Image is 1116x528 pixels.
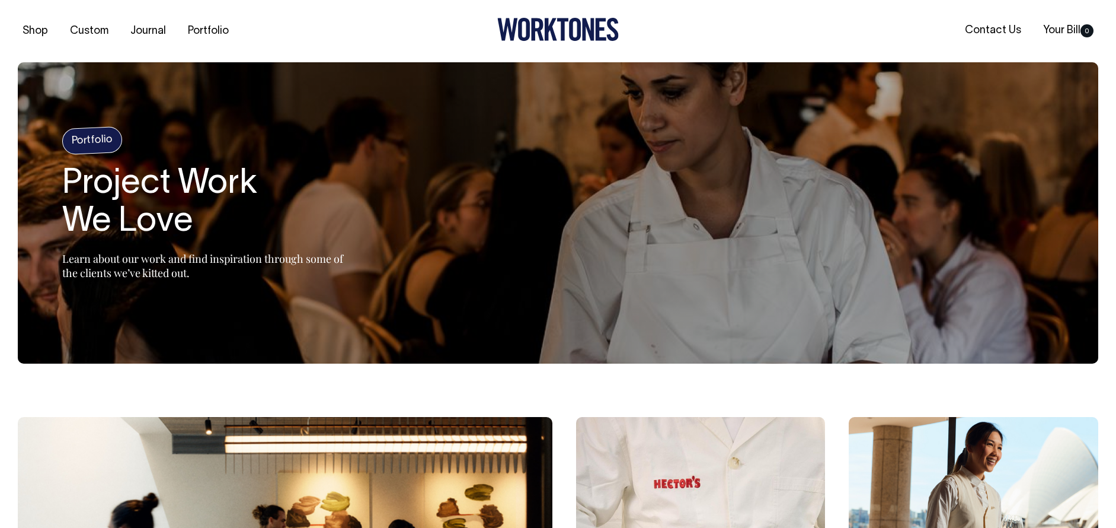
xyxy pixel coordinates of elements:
[62,252,359,280] p: Learn about our work and find inspiration through some of the clients we’ve kitted out.
[62,166,359,241] h1: Project Work We Love
[960,21,1026,40] a: Contact Us
[1080,24,1093,37] span: 0
[18,21,53,41] a: Shop
[1038,21,1098,40] a: Your Bill0
[126,21,171,41] a: Journal
[62,126,123,155] h4: Portfolio
[183,21,234,41] a: Portfolio
[65,21,113,41] a: Custom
